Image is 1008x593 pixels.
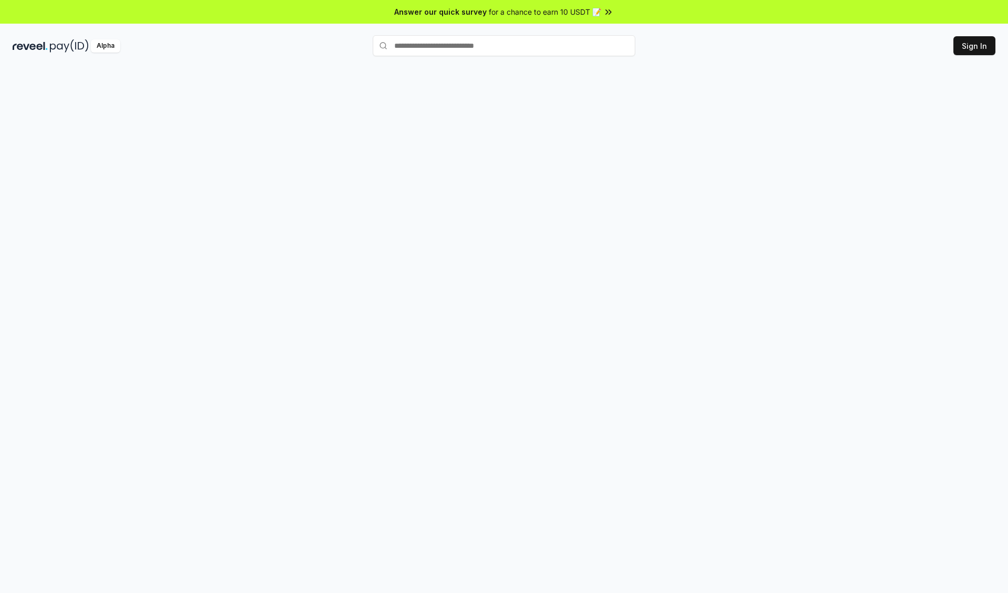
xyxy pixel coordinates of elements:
img: reveel_dark [13,39,48,53]
span: for a chance to earn 10 USDT 📝 [489,6,601,17]
div: Alpha [91,39,120,53]
img: pay_id [50,39,89,53]
button: Sign In [953,36,995,55]
span: Answer our quick survey [394,6,487,17]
